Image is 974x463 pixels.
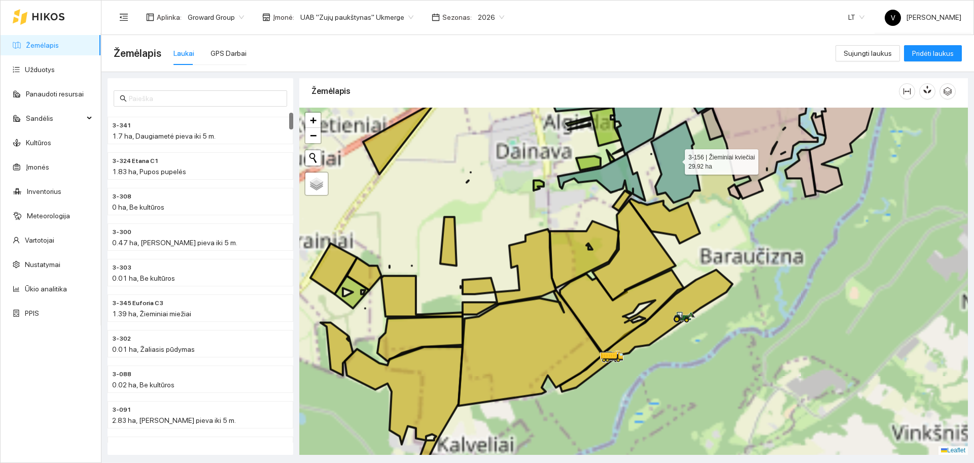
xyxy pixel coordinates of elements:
[26,90,84,98] a: Panaudoti resursai
[262,13,270,21] span: shop
[129,93,281,104] input: Paieška
[112,132,216,140] span: 1.7 ha, Daugiametė pieva iki 5 m.
[114,7,134,27] button: menu-fold
[904,49,962,57] a: Pridėti laukus
[173,48,194,59] div: Laukai
[305,113,321,128] a: Zoom in
[311,77,899,106] div: Žemėlapis
[112,239,237,247] span: 0.47 ha, [PERSON_NAME] pieva iki 5 m.
[112,203,164,211] span: 0 ha, Be kultūros
[844,48,892,59] span: Sujungti laukus
[112,156,159,166] span: 3-324 Etana C1
[891,10,895,26] span: V
[26,41,59,49] a: Žemėlapis
[112,274,175,282] span: 0.01 ha, Be kultūros
[904,45,962,61] button: Pridėti laukus
[310,114,317,126] span: +
[146,13,154,21] span: layout
[305,128,321,143] a: Zoom out
[120,95,127,102] span: search
[26,108,84,128] span: Sandėlis
[25,260,60,269] a: Nustatymai
[442,12,472,23] span: Sezonas :
[25,309,39,317] a: PPIS
[300,10,413,25] span: UAB "Zujų paukštynas" Ukmerge
[112,370,131,379] span: 3-088
[310,129,317,142] span: −
[114,45,161,61] span: Žemėlapis
[112,416,236,424] span: 2.83 ha, [PERSON_NAME] pieva iki 5 m.
[305,150,321,166] button: Initiate a new search
[119,13,128,22] span: menu-fold
[885,13,961,21] span: [PERSON_NAME]
[112,121,131,130] span: 3-341
[112,345,195,353] span: 0.01 ha, Žaliasis pūdymas
[112,227,131,237] span: 3-300
[26,139,51,147] a: Kultūros
[112,441,131,450] span: 3-092
[836,49,900,57] a: Sujungti laukus
[912,48,954,59] span: Pridėti laukus
[112,310,191,318] span: 1.39 ha, Žieminiai miežiai
[305,173,328,195] a: Layers
[112,168,186,176] span: 1.83 ha, Pupos pupelės
[112,381,175,389] span: 0.02 ha, Be kultūros
[941,447,965,454] a: Leaflet
[112,299,163,308] span: 3-345 Euforia C3
[273,12,294,23] span: Įmonė :
[836,45,900,61] button: Sujungti laukus
[25,285,67,293] a: Ūkio analitika
[25,236,54,244] a: Vartotojai
[848,10,864,25] span: LT
[188,10,244,25] span: Groward Group
[26,163,49,171] a: Įmonės
[899,83,915,100] button: column-width
[157,12,182,23] span: Aplinka :
[112,263,131,273] span: 3-303
[112,334,131,344] span: 3-302
[112,405,131,415] span: 3-091
[432,13,440,21] span: calendar
[211,48,247,59] div: GPS Darbai
[27,212,70,220] a: Meteorologija
[478,10,504,25] span: 2026
[112,192,131,202] span: 3-308
[27,187,61,195] a: Inventorius
[25,65,55,74] a: Užduotys
[899,87,915,95] span: column-width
